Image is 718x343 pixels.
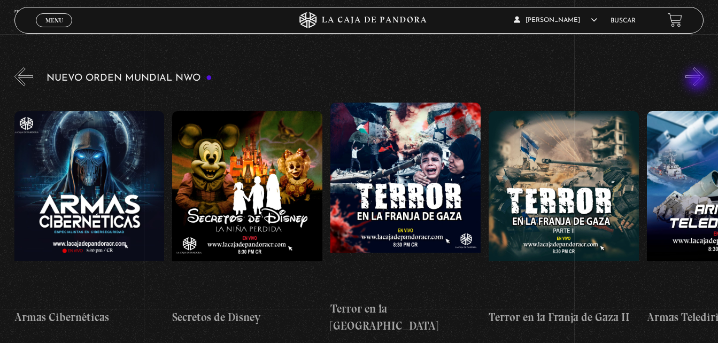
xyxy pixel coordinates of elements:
[14,309,165,326] h4: Armas Cibernéticas
[14,67,33,86] button: Previous
[14,94,165,342] a: Armas Cibernéticas
[47,73,212,83] h3: Nuevo Orden Mundial NWO
[668,13,682,27] a: View your shopping cart
[489,94,639,342] a: Terror en la Franja de Gaza II
[330,300,481,334] h4: Terror en la [GEOGRAPHIC_DATA]
[14,6,165,23] h4: Taller Ciberseguridad Nivel I
[514,17,597,24] span: [PERSON_NAME]
[611,18,636,24] a: Buscar
[685,67,704,86] button: Next
[172,94,322,342] a: Secretos de Disney
[172,309,322,326] h4: Secretos de Disney
[489,309,639,326] h4: Terror en la Franja de Gaza II
[330,94,481,342] a: Terror en la [GEOGRAPHIC_DATA]
[42,26,67,34] span: Cerrar
[45,17,63,24] span: Menu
